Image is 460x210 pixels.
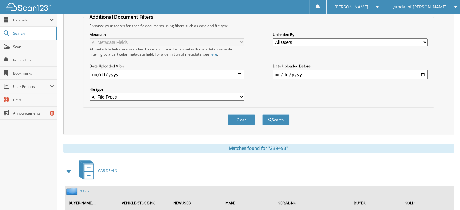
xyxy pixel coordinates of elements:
[13,31,53,36] span: Search
[86,14,156,20] legend: Additional Document Filters
[273,70,428,79] input: end
[119,197,170,209] th: VEHICLE-STOCK-NO...
[50,111,54,116] div: 5
[430,181,460,210] iframe: Chat Widget
[13,111,54,116] span: Announcements
[170,197,222,209] th: NEWUSED
[273,32,428,37] label: Uploaded By
[98,168,117,173] span: CAR DEALS
[6,3,51,11] img: scan123-logo-white.svg
[273,63,428,69] label: Date Uploaded Before
[90,87,244,92] label: File type
[13,97,54,102] span: Help
[66,197,118,209] th: BUYER-NAME.........
[390,5,447,9] span: Hyundai of [PERSON_NAME]
[86,23,431,28] div: Enhance your search for specific documents using filters such as date and file type.
[275,197,350,209] th: SERIAL-NO
[13,44,54,49] span: Scan
[222,197,275,209] th: MAKE
[63,144,454,153] div: Matches found for "239493"
[79,189,90,194] a: 70067
[90,63,244,69] label: Date Uploaded After
[209,52,217,57] a: here
[351,197,402,209] th: BUYER
[66,187,79,195] img: folder2.png
[228,114,255,125] button: Clear
[262,114,289,125] button: Search
[13,57,54,63] span: Reminders
[334,5,368,9] span: [PERSON_NAME]
[402,197,453,209] th: SOLD
[13,71,54,76] span: Bookmarks
[90,47,244,57] div: All metadata fields are searched by default. Select a cabinet with metadata to enable filtering b...
[75,159,117,183] a: CAR DEALS
[13,84,50,89] span: User Reports
[90,32,244,37] label: Metadata
[13,18,50,23] span: Cabinets
[90,70,244,79] input: start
